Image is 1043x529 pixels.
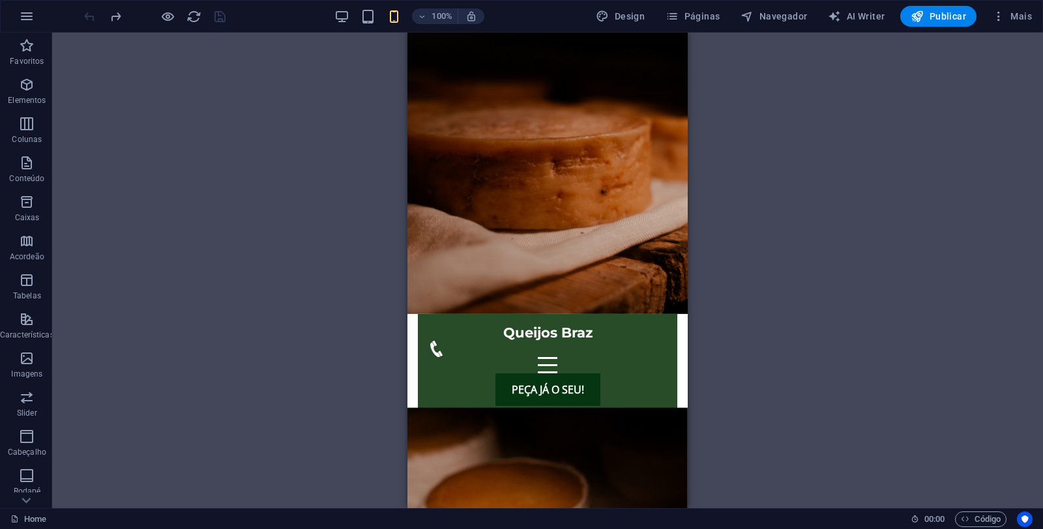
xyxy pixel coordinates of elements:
i: Recarregar página [186,9,201,24]
h6: Tempo de sessão [911,511,945,527]
span: Design [596,10,645,23]
p: Slider [17,408,37,418]
p: Conteúdo [9,173,44,184]
button: Design [591,6,650,27]
div: Design (Ctrl+Alt+Y) [591,6,650,27]
button: Código [955,511,1006,527]
button: redo [108,8,123,24]
button: Usercentrics [1017,511,1033,527]
p: Imagens [11,369,42,379]
span: Páginas [666,10,720,23]
button: 100% [412,8,458,24]
p: Cabeçalho [8,447,46,457]
button: Páginas [660,6,725,27]
button: Mais [987,6,1037,27]
span: : [933,514,935,524]
button: Publicar [900,6,977,27]
i: Ao redimensionar, ajusta automaticamente o nível de zoom para caber no dispositivo escolhido. [465,10,477,22]
p: Elementos [8,95,46,106]
p: Rodapé [14,486,41,496]
h6: 100% [432,8,452,24]
p: Tabelas [13,291,41,301]
button: reload [186,8,201,24]
span: Mais [992,10,1032,23]
p: Acordeão [10,251,44,262]
span: Publicar [911,10,966,23]
button: Navegador [735,6,812,27]
span: AI Writer [828,10,885,23]
p: Caixas [15,212,40,223]
span: Código [961,511,1001,527]
span: 00 00 [924,511,945,527]
button: AI Writer [823,6,890,27]
button: Clique aqui para sair do modo de visualização e continuar editando [160,8,175,24]
span: Navegador [741,10,807,23]
i: Refazer: Adicionar elemento (Ctrl+Y, ⌘+Y) [108,9,123,24]
a: Clique para cancelar a seleção. Clique duas vezes para abrir as Páginas [10,511,46,527]
p: Favoritos [10,56,44,66]
p: Colunas [12,134,42,145]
